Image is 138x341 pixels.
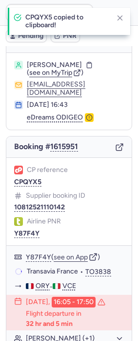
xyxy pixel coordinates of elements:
[14,217,23,226] figure: TO airline logo
[29,68,72,77] span: see on MyTrip
[63,32,77,40] span: PNR
[26,282,124,291] div: -
[97,5,113,20] button: Ok
[62,282,76,290] span: VCE
[14,204,65,211] button: 10812521110142
[27,69,83,77] button: (see on MyTrip)
[18,32,43,40] span: Pending
[36,282,50,290] span: ORY
[14,166,23,174] figure: 1L airline logo
[6,4,93,21] input: PNR Reference
[50,142,78,151] button: 1615951
[26,253,124,261] div: ( )
[14,178,41,186] button: CPQYX5
[26,253,51,262] button: Y87F4Y
[27,267,78,276] span: Transavia France
[54,254,88,261] button: see on App
[27,113,83,122] span: eDreams ODIGEO
[85,268,111,276] button: TO3838
[25,14,109,29] h4: CPQYX5 copied to clipboard!
[26,320,73,328] time: 32 hr and 5 min
[26,297,105,307] div: [DATE],
[27,267,124,276] div: •
[27,81,124,96] button: [EMAIL_ADDRESS][DOMAIN_NAME]
[26,192,85,200] span: Supplier booking ID
[51,30,80,42] button: PNR
[27,101,124,109] div: [DATE] 16:43
[27,218,61,225] span: Airline PNR
[6,30,47,42] button: Pending
[26,309,124,328] p: Flight departure in
[52,297,96,307] time: 16:05 - 17:50
[14,230,39,238] button: Y87F4Y
[14,142,78,151] span: Booking #
[27,61,82,69] span: [PERSON_NAME]
[27,166,68,174] span: CP reference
